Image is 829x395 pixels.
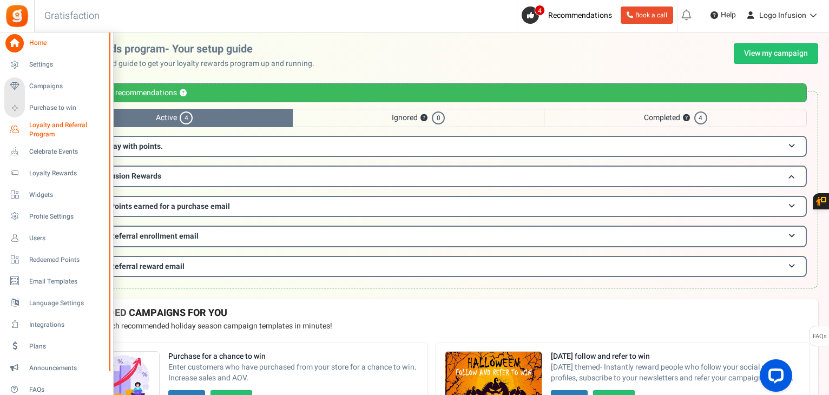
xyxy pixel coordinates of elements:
[29,364,105,373] span: Announcements
[54,308,810,319] h4: RECOMMENDED CAMPAIGNS FOR YOU
[29,299,105,308] span: Language Settings
[4,142,108,161] a: Celebrate Events
[551,351,801,362] strong: [DATE] follow and refer to win
[56,109,293,127] span: Active
[4,121,108,139] a: Loyalty and Referral Program
[759,10,806,21] span: Logo Infusion
[110,201,230,212] span: Points earned for a purchase email
[812,326,827,347] span: FAQs
[420,115,427,122] button: ?
[522,6,616,24] a: 4 Recommendations
[180,90,187,97] button: ?
[535,5,545,16] span: 4
[706,6,740,24] a: Help
[29,320,105,330] span: Integrations
[4,337,108,356] a: Plans
[551,362,801,384] span: [DATE] themed- Instantly reward people who follow your social media profiles, subscribe to your n...
[32,5,111,27] h3: Gratisfaction
[83,141,163,152] span: Enable Pay with points.
[29,82,105,91] span: Campaigns
[29,60,105,69] span: Settings
[548,10,612,21] span: Recommendations
[83,170,161,182] span: Logo Infusion Rewards
[4,359,108,377] a: Announcements
[29,169,105,178] span: Loyalty Rewards
[168,351,419,362] strong: Purchase for a chance to win
[29,342,105,351] span: Plans
[293,109,544,127] span: Ignored
[56,83,807,102] div: Personalized recommendations
[683,115,690,122] button: ?
[4,99,108,117] a: Purchase to win
[4,164,108,182] a: Loyalty Rewards
[45,43,323,55] h2: Loyalty rewards program- Your setup guide
[718,10,736,21] span: Help
[45,58,323,69] p: Use this personalized guide to get your loyalty rewards program up and running.
[4,207,108,226] a: Profile Settings
[544,109,807,127] span: Completed
[29,277,105,286] span: Email Templates
[4,272,108,291] a: Email Templates
[29,121,108,139] span: Loyalty and Referral Program
[168,362,419,384] span: Enter customers who have purchased from your store for a chance to win. Increase sales and AOV.
[29,234,105,243] span: Users
[621,6,673,24] a: Book a call
[29,147,105,156] span: Celebrate Events
[110,231,199,242] span: Referral enrollment email
[4,229,108,247] a: Users
[180,111,193,124] span: 4
[110,261,185,272] span: Referral reward email
[4,34,108,52] a: Home
[29,385,105,394] span: FAQs
[432,111,445,124] span: 0
[4,315,108,334] a: Integrations
[29,190,105,200] span: Widgets
[54,321,810,332] p: Preview and launch recommended holiday season campaign templates in minutes!
[734,43,818,64] a: View my campaign
[5,4,29,28] img: Gratisfaction
[4,186,108,204] a: Widgets
[29,212,105,221] span: Profile Settings
[4,56,108,74] a: Settings
[29,255,105,265] span: Redeemed Points
[29,38,105,48] span: Home
[4,77,108,96] a: Campaigns
[29,103,105,113] span: Purchase to win
[4,294,108,312] a: Language Settings
[694,111,707,124] span: 4
[4,251,108,269] a: Redeemed Points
